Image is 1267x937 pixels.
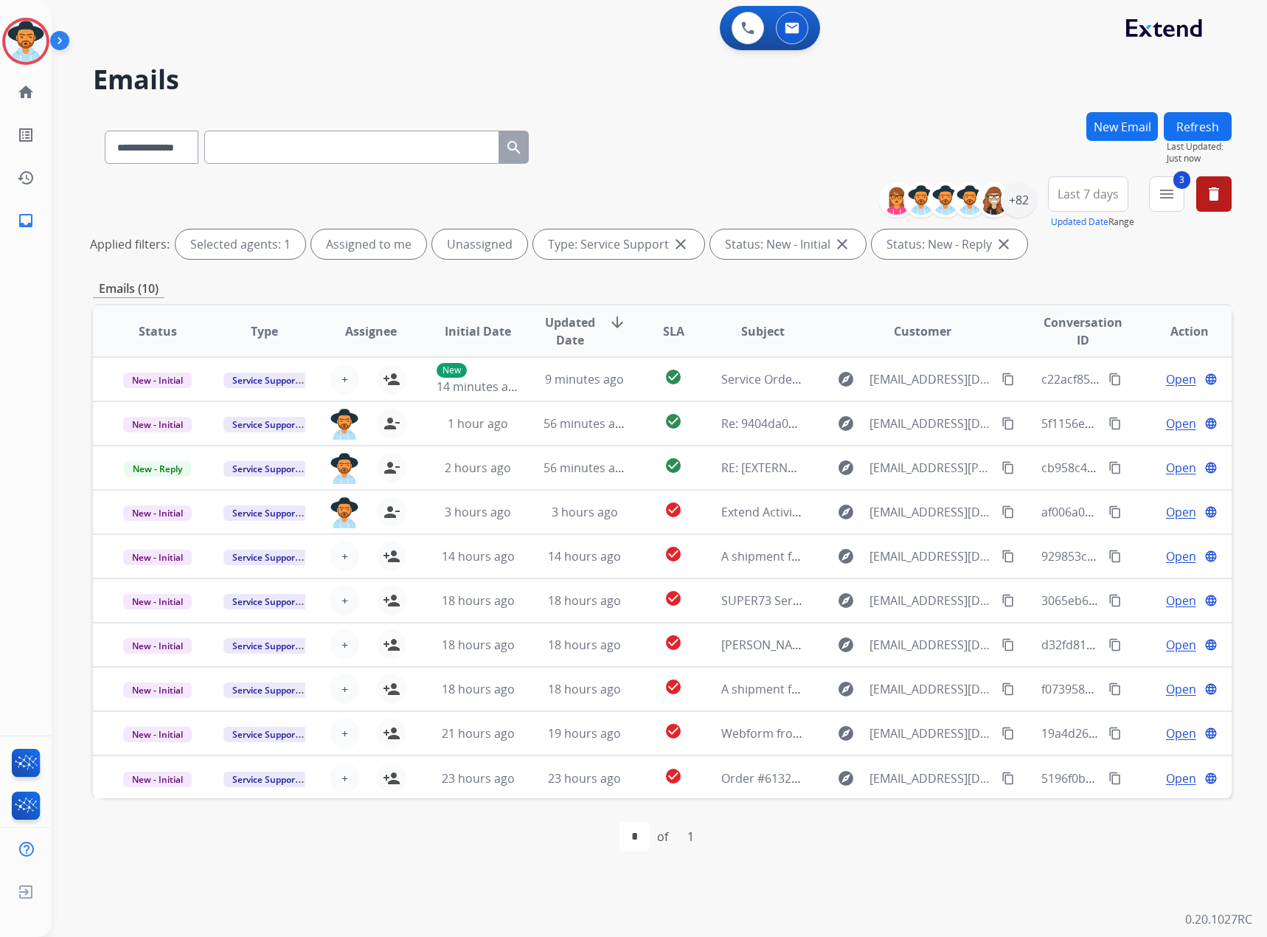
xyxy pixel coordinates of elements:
[1041,637,1266,653] span: d32fd812-79c5-466b-8a85-1120706ad5cc
[548,548,621,564] span: 14 hours ago
[445,460,511,476] span: 2 hours ago
[311,229,426,259] div: Assigned to me
[93,280,164,298] p: Emails (10)
[721,592,1131,609] span: SUPER73 Service Center - [PERSON_NAME] ZX SE Crash/Accidental Repairs
[383,370,400,388] mat-icon: person_add
[721,637,959,653] span: [PERSON_NAME], your delivery has arrived!
[442,592,515,609] span: 18 hours ago
[17,212,35,229] mat-icon: inbox
[1002,727,1015,740] mat-icon: content_copy
[1041,460,1266,476] span: cb958c42-0131-48ce-8e10-3b9afcbbde47
[330,674,359,704] button: +
[1108,550,1122,563] mat-icon: content_copy
[139,322,177,340] span: Status
[721,681,1013,697] span: A shipment from order LI-210585 has been delivered
[1167,153,1232,165] span: Just now
[872,229,1027,259] div: Status: New - Reply
[1041,371,1262,387] span: c22acf85-a998-4d5f-912d-fad16ead76b2
[223,373,308,388] span: Service Support
[1164,112,1232,141] button: Refresh
[676,822,706,851] div: 1
[123,594,192,609] span: New - Initial
[330,542,359,571] button: +
[548,725,621,741] span: 19 hours ago
[869,547,994,565] span: [EMAIL_ADDRESS][DOMAIN_NAME]
[341,680,348,698] span: +
[448,415,508,432] span: 1 hour ago
[1204,682,1218,696] mat-icon: language
[1108,772,1122,785] mat-icon: content_copy
[442,681,515,697] span: 18 hours ago
[223,505,308,521] span: Service Support
[17,126,35,144] mat-icon: list_alt
[1166,680,1196,698] span: Open
[90,235,170,253] p: Applied filters:
[548,592,621,609] span: 18 hours ago
[1108,373,1122,386] mat-icon: content_copy
[1051,215,1134,228] span: Range
[544,460,629,476] span: 56 minutes ago
[1166,459,1196,477] span: Open
[548,681,621,697] span: 18 hours ago
[837,459,855,477] mat-icon: explore
[1125,305,1232,357] th: Action
[837,680,855,698] mat-icon: explore
[1204,550,1218,563] mat-icon: language
[445,322,511,340] span: Initial Date
[1204,727,1218,740] mat-icon: language
[663,322,684,340] span: SLA
[505,139,523,156] mat-icon: search
[721,548,975,564] span: A shipment from order #613217 is on the way
[837,547,855,565] mat-icon: explore
[123,550,192,565] span: New - Initial
[223,682,308,698] span: Service Support
[383,770,400,787] mat-icon: person_add
[383,592,400,609] mat-icon: person_add
[837,503,855,521] mat-icon: explore
[1167,141,1232,153] span: Last Updated:
[869,415,994,432] span: [EMAIL_ADDRESS][DOMAIN_NAME]
[1166,636,1196,654] span: Open
[837,770,855,787] mat-icon: explore
[251,322,278,340] span: Type
[383,636,400,654] mat-icon: person_add
[608,314,626,331] mat-icon: arrow_downward
[330,630,359,660] button: +
[1185,910,1252,928] p: 0.20.1027RC
[123,417,192,432] span: New - Initial
[995,235,1013,253] mat-icon: close
[721,371,1136,387] span: Service Order d078f993-0d7c-49ac-926c-40d5d66aea83 Booked with Velofix
[1204,594,1218,607] mat-icon: language
[330,364,359,394] button: +
[664,545,682,563] mat-icon: check_circle
[341,636,348,654] span: +
[1041,770,1263,786] span: 5196f0b5-4b2f-417d-b0e6-cc66c26c7826
[123,727,192,742] span: New - Initial
[548,770,621,786] span: 23 hours ago
[1002,461,1015,474] mat-icon: content_copy
[1002,550,1015,563] mat-icon: content_copy
[341,592,348,609] span: +
[1204,772,1218,785] mat-icon: language
[330,409,359,440] img: agent-avatar
[837,592,855,609] mat-icon: explore
[664,722,682,740] mat-icon: check_circle
[545,371,624,387] span: 9 minutes ago
[837,725,855,742] mat-icon: explore
[1166,503,1196,521] span: Open
[383,680,400,698] mat-icon: person_add
[223,417,308,432] span: Service Support
[664,767,682,785] mat-icon: check_circle
[1041,314,1124,349] span: Conversation ID
[721,415,1248,432] span: Re: 9404da00-5255-4a1e-876f-d81b2bd38860- [PERSON_NAME] 2.0 Lifestyle Adjustable Base Full
[123,772,192,787] span: New - Initial
[721,725,1055,741] span: Webform from [EMAIL_ADDRESS][DOMAIN_NAME] on [DATE]
[5,21,46,62] img: avatar
[93,65,1232,94] h2: Emails
[837,636,855,654] mat-icon: explore
[1166,547,1196,565] span: Open
[223,461,308,477] span: Service Support
[869,680,994,698] span: [EMAIL_ADDRESS][DOMAIN_NAME]
[837,370,855,388] mat-icon: explore
[223,550,308,565] span: Service Support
